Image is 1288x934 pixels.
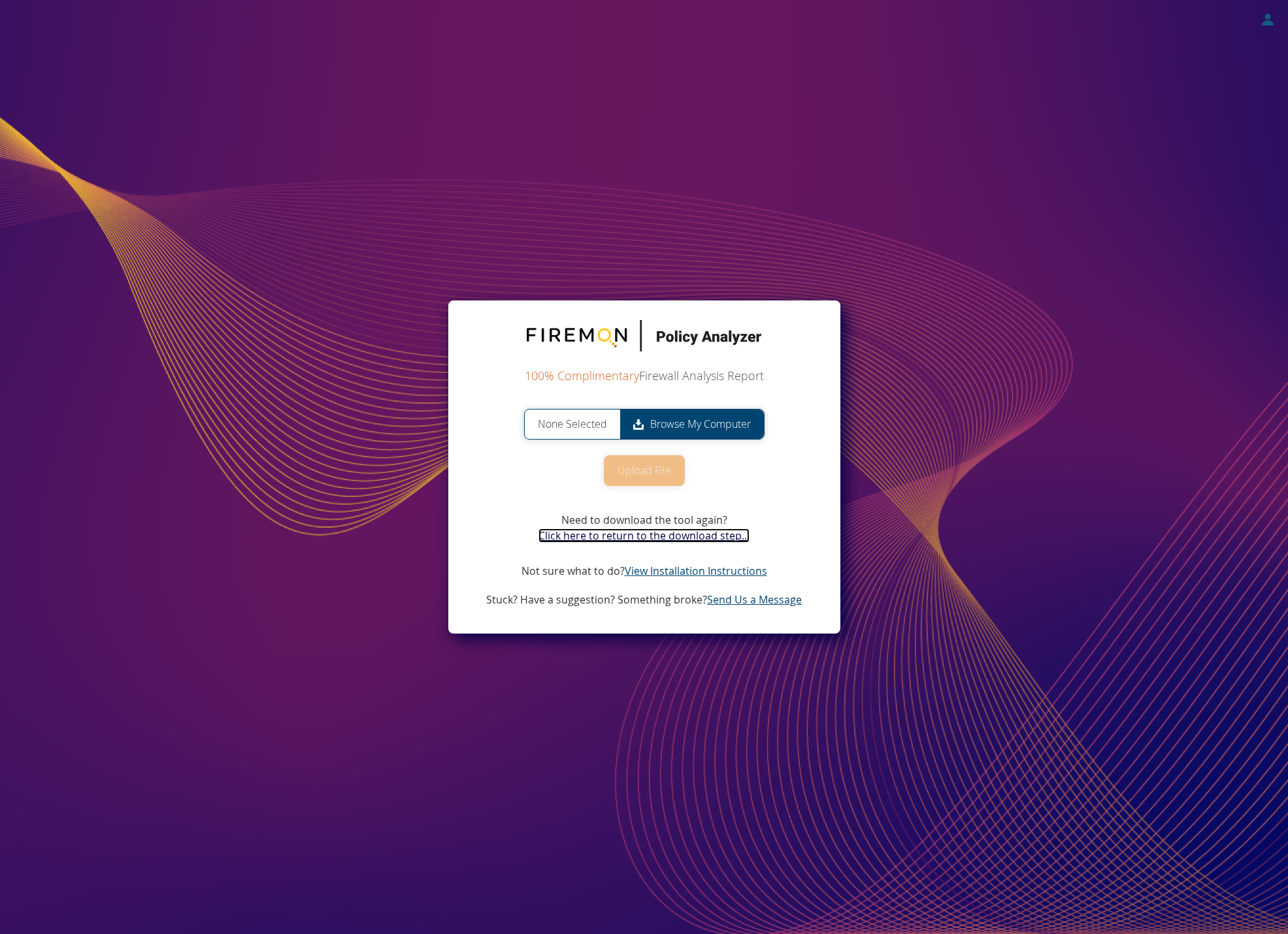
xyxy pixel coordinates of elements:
a: Send Us a Message [707,592,802,607]
p: Not sure what to do? [521,563,767,579]
span: None Selected [525,410,620,439]
img: FireMon [527,320,762,351]
a: Click here to return to the download step... [538,528,750,543]
span: 100% Complimentary [525,368,639,383]
button: Upload File [604,455,685,486]
h2: Firewall Analysis Report [474,370,814,383]
a: View Installation Instructions [625,564,767,578]
p: Need to download the tool again? [538,512,750,543]
p: Stuck? Have a suggestion? Something broke? [486,592,802,607]
span: Browse My Computer [620,410,764,439]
